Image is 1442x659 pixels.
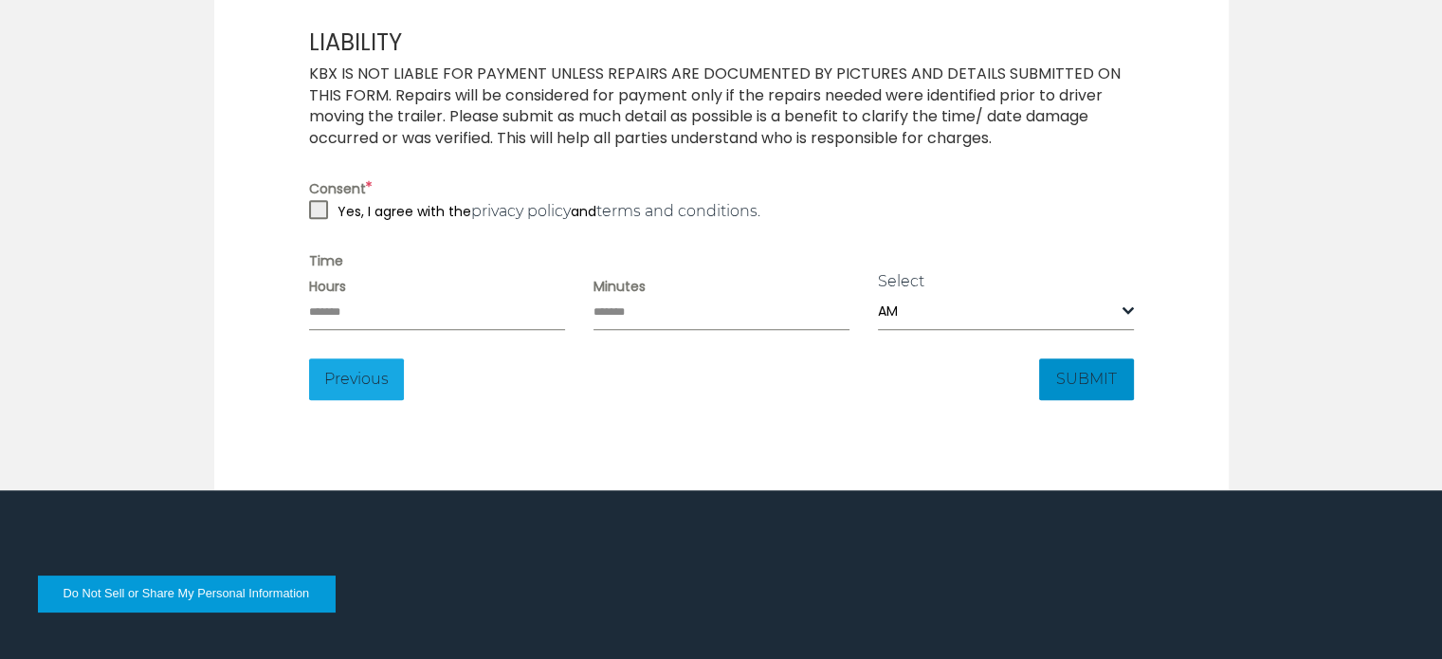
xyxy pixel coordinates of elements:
h3: KBX IS NOT LIABLE FOR PAYMENT UNLESS REPAIRS ARE DOCUMENTED BY PICTURES AND DETAILS SUBMITTED ON ... [309,64,1134,149]
span: AM [878,293,1123,329]
button: hiddenPrevious [309,358,404,400]
label: Time [309,251,1134,270]
p: Yes, I agree with the and [338,200,760,223]
span: SUBMIT [1049,368,1124,391]
h2: LIABILITY [309,31,1134,54]
a: terms and conditions. [596,202,760,220]
button: Do Not Sell or Share My Personal Information [38,576,335,612]
a: Select [878,272,924,290]
span: AM [878,293,1134,330]
span: Previous [319,368,394,391]
a: privacy policy [471,202,571,220]
button: hiddenhiddenSUBMIT [1039,358,1134,400]
label: Consent [309,177,1134,200]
